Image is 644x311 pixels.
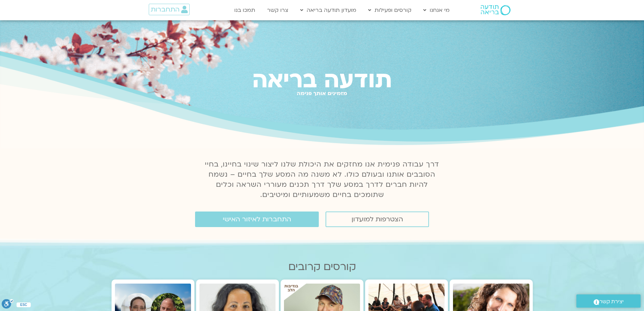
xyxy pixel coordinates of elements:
a: התחברות [149,4,190,15]
a: יצירת קשר [576,294,641,308]
span: התחברות [151,6,180,13]
span: התחברות לאיזור האישי [223,216,291,223]
span: יצירת קשר [599,297,624,306]
h2: קורסים קרובים [112,261,533,273]
span: הצטרפות למועדון [352,216,403,223]
a: מי אנחנו [420,4,453,17]
a: קורסים ופעילות [365,4,415,17]
a: צרו קשר [264,4,292,17]
a: התחברות לאיזור האישי [195,212,319,227]
a: הצטרפות למועדון [326,212,429,227]
img: תודעה בריאה [481,5,510,15]
p: דרך עבודה פנימית אנו מחזקים את היכולת שלנו ליצור שינוי בחיינו, בחיי הסובבים אותנו ובעולם כולו. לא... [201,159,443,200]
a: תמכו בנו [231,4,259,17]
a: מועדון תודעה בריאה [297,4,360,17]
